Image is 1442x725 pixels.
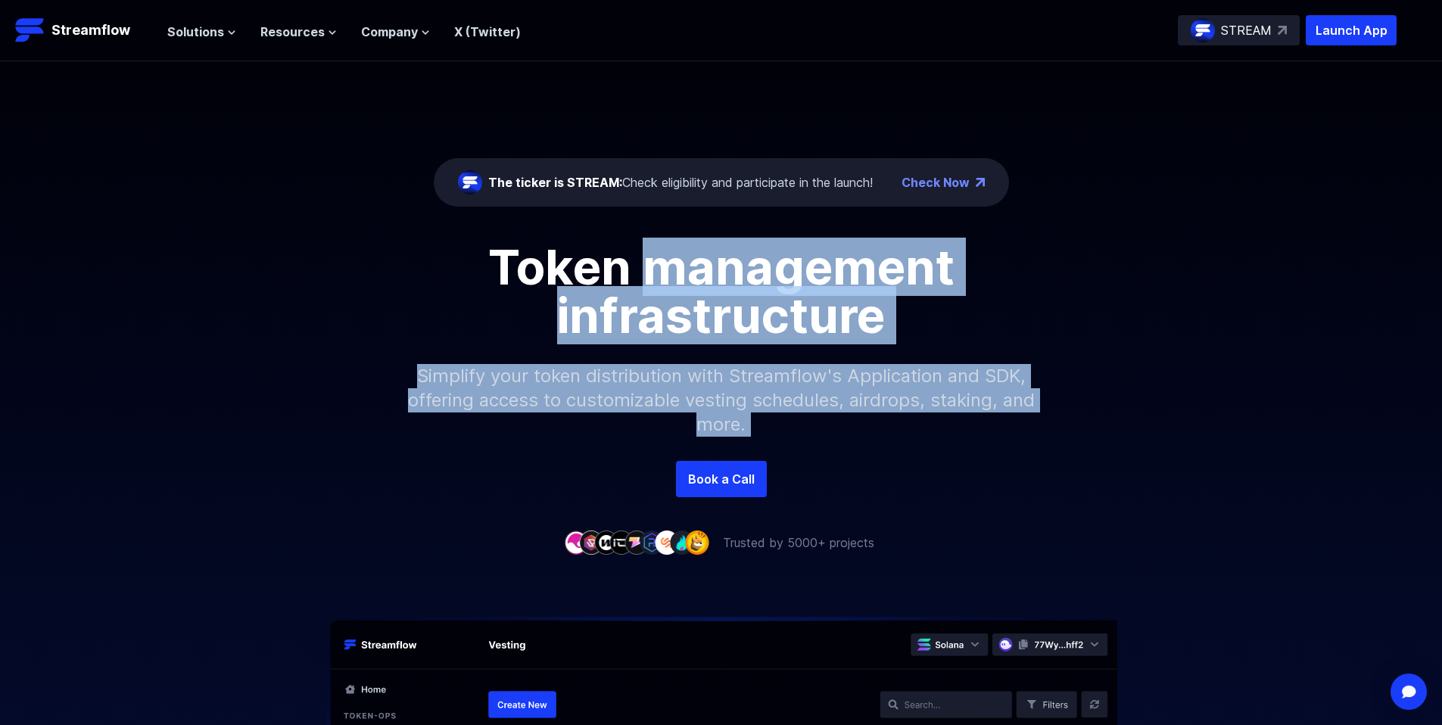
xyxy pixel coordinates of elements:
img: streamflow-logo-circle.png [458,170,482,194]
a: X (Twitter) [454,24,521,39]
button: Company [361,23,430,41]
div: Open Intercom Messenger [1391,674,1427,710]
img: company-7 [655,531,679,554]
p: STREAM [1221,21,1272,39]
span: Resources [260,23,325,41]
img: company-4 [609,531,634,554]
img: company-6 [640,531,664,554]
button: Resources [260,23,337,41]
p: Trusted by 5000+ projects [723,534,874,552]
img: company-8 [670,531,694,554]
h1: Token management infrastructure [381,243,1062,340]
button: Solutions [167,23,236,41]
img: company-2 [579,531,603,554]
p: Simplify your token distribution with Streamflow's Application and SDK, offering access to custom... [396,340,1047,461]
img: company-3 [594,531,618,554]
a: Check Now [902,173,970,191]
span: Company [361,23,418,41]
div: Check eligibility and participate in the launch! [488,173,873,191]
span: The ticker is STREAM: [488,175,622,190]
a: Streamflow [15,15,152,45]
span: Solutions [167,23,224,41]
img: top-right-arrow.svg [1278,26,1287,35]
img: Streamflow Logo [15,15,45,45]
a: STREAM [1178,15,1300,45]
img: streamflow-logo-circle.png [1191,18,1215,42]
img: company-1 [564,531,588,554]
a: Book a Call [676,461,767,497]
button: Launch App [1306,15,1397,45]
p: Streamflow [51,20,130,41]
img: company-9 [685,531,709,554]
img: top-right-arrow.png [976,178,985,187]
img: company-5 [624,531,649,554]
